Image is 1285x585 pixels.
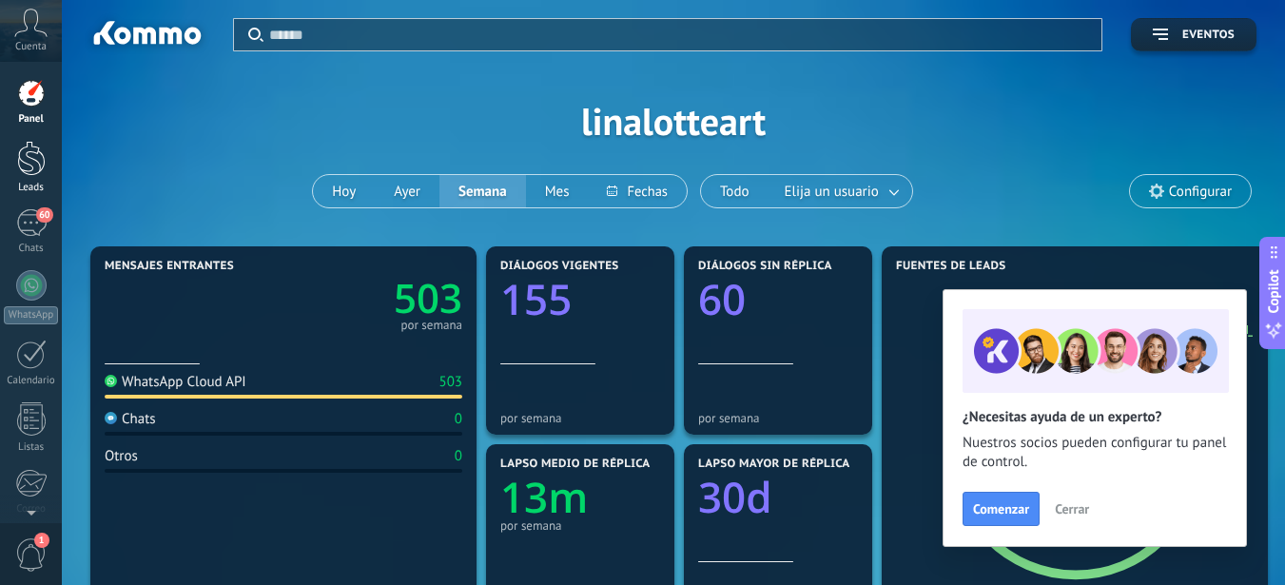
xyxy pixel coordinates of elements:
a: 503 [283,271,462,325]
span: Nuestros socios pueden configurar tu panel de control. [963,434,1227,472]
div: por semana [500,411,660,425]
h2: ¿Necesitas ayuda de un experto? [963,408,1227,426]
span: Copilot [1264,269,1283,313]
span: Diálogos sin réplica [698,260,832,273]
text: 503 [394,271,462,325]
span: Fuentes de leads [896,260,1006,273]
div: Chats [4,243,59,255]
div: Calendario [4,375,59,387]
span: Cerrar [1055,502,1089,516]
button: Mes [526,175,589,207]
div: WhatsApp Cloud API [105,373,246,391]
span: Configurar [1169,184,1232,200]
div: 503 [438,373,462,391]
text: 155 [500,270,572,327]
div: por semana [400,321,462,330]
span: Elija un usuario [781,179,883,205]
button: Elija un usuario [769,175,912,207]
span: 60 [36,207,52,223]
img: Chats [105,412,117,424]
button: Eventos [1131,18,1256,51]
div: WhatsApp [4,306,58,324]
span: Lapso medio de réplica [500,458,651,471]
div: Leads [4,182,59,194]
div: por semana [500,518,660,533]
button: Ayer [375,175,439,207]
span: Cuenta [15,41,47,53]
div: Panel [4,113,59,126]
div: Otros [105,447,138,465]
button: Semana [439,175,526,207]
span: 1 [34,533,49,548]
button: Fechas [588,175,686,207]
img: WhatsApp Cloud API [105,375,117,387]
button: Todo [701,175,769,207]
a: 30d [698,468,858,525]
button: Comenzar [963,492,1040,526]
span: Mensajes entrantes [105,260,234,273]
button: Hoy [313,175,375,207]
button: Cerrar [1046,495,1098,523]
span: Diálogos vigentes [500,260,619,273]
span: Comenzar [973,502,1029,516]
text: 13m [500,468,588,525]
span: Eventos [1182,29,1235,42]
div: Listas [4,441,59,454]
text: 60 [698,270,746,327]
div: Chats [105,410,156,428]
span: Lapso mayor de réplica [698,458,849,471]
div: 0 [455,447,462,465]
text: 30d [698,468,772,525]
div: por semana [698,411,858,425]
div: 0 [455,410,462,428]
